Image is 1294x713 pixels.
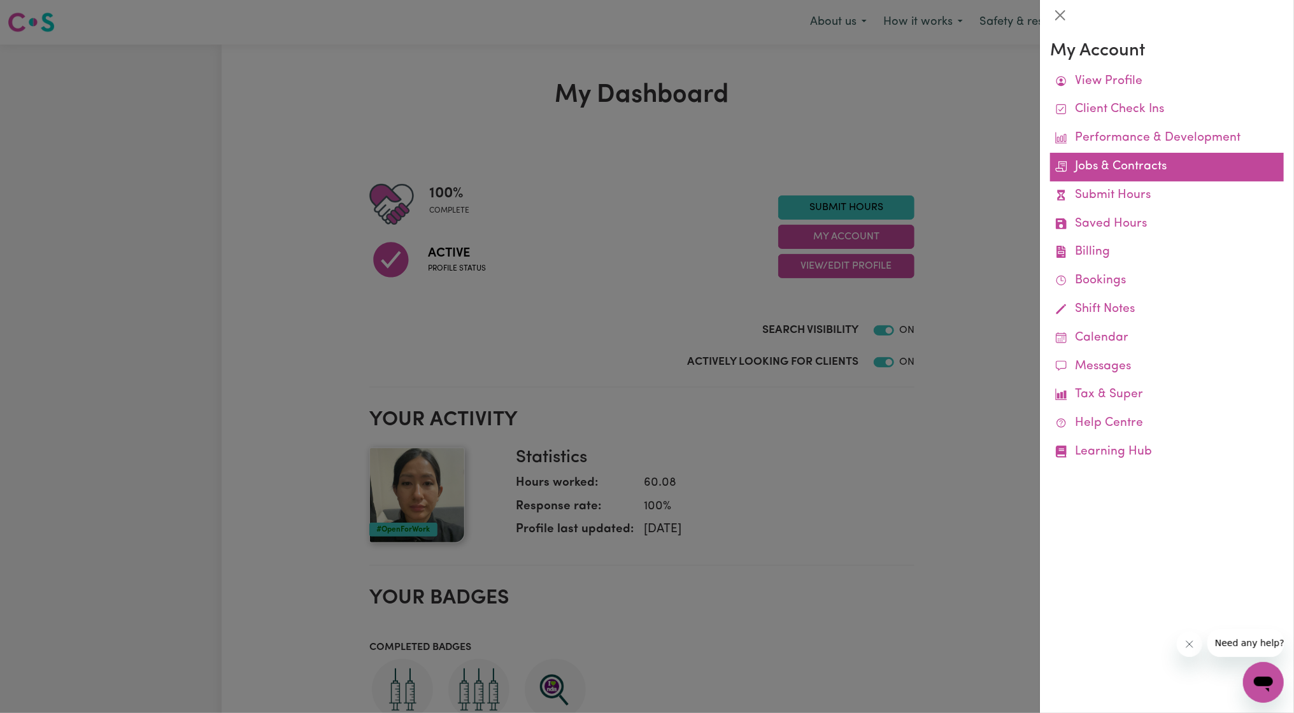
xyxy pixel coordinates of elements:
[1050,210,1284,239] a: Saved Hours
[1050,238,1284,267] a: Billing
[8,9,77,19] span: Need any help?
[1050,324,1284,353] a: Calendar
[1050,5,1070,25] button: Close
[1050,153,1284,181] a: Jobs & Contracts
[1050,381,1284,409] a: Tax & Super
[1050,295,1284,324] a: Shift Notes
[1050,41,1284,62] h3: My Account
[1243,662,1284,703] iframe: Button to launch messaging window
[1050,67,1284,96] a: View Profile
[1050,95,1284,124] a: Client Check Ins
[1050,438,1284,467] a: Learning Hub
[1050,124,1284,153] a: Performance & Development
[1050,181,1284,210] a: Submit Hours
[1050,353,1284,381] a: Messages
[1177,632,1202,657] iframe: Close message
[1050,409,1284,438] a: Help Centre
[1207,629,1284,657] iframe: Message from company
[1050,267,1284,295] a: Bookings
